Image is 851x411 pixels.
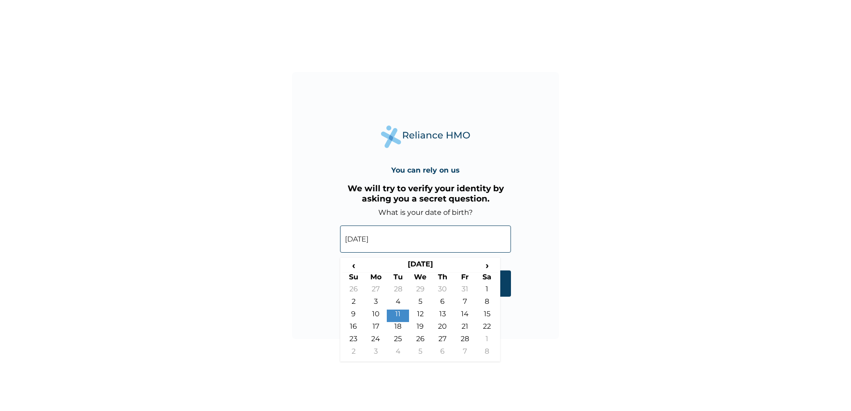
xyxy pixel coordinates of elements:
td: 1 [476,334,498,347]
td: 20 [431,322,454,334]
td: 16 [342,322,365,334]
td: 7 [454,347,476,359]
td: 25 [387,334,409,347]
td: 7 [454,297,476,310]
label: What is your date of birth? [378,208,473,217]
td: 8 [476,297,498,310]
td: 31 [454,285,476,297]
th: Su [342,272,365,285]
td: 28 [454,334,476,347]
td: 30 [431,285,454,297]
td: 10 [365,310,387,322]
td: 13 [431,310,454,322]
td: 28 [387,285,409,297]
td: 15 [476,310,498,322]
th: Fr [454,272,476,285]
td: 22 [476,322,498,334]
td: 3 [365,347,387,359]
td: 26 [342,285,365,297]
h4: You can rely on us [391,166,460,174]
td: 26 [409,334,431,347]
td: 12 [409,310,431,322]
input: DD-MM-YYYY [340,226,511,253]
td: 6 [431,347,454,359]
td: 23 [342,334,365,347]
td: 14 [454,310,476,322]
th: Mo [365,272,387,285]
span: ‹ [342,260,365,271]
td: 29 [409,285,431,297]
td: 11 [387,310,409,322]
td: 9 [342,310,365,322]
td: 8 [476,347,498,359]
td: 6 [431,297,454,310]
td: 27 [431,334,454,347]
td: 3 [365,297,387,310]
th: [DATE] [365,260,476,272]
td: 21 [454,322,476,334]
td: 17 [365,322,387,334]
th: We [409,272,431,285]
th: Sa [476,272,498,285]
td: 4 [387,297,409,310]
td: 5 [409,347,431,359]
h3: We will try to verify your identity by asking you a secret question. [340,183,511,204]
td: 5 [409,297,431,310]
td: 4 [387,347,409,359]
td: 27 [365,285,387,297]
img: Reliance Health's Logo [381,125,470,148]
td: 19 [409,322,431,334]
td: 24 [365,334,387,347]
td: 1 [476,285,498,297]
th: Tu [387,272,409,285]
td: 2 [342,347,365,359]
td: 18 [387,322,409,334]
td: 2 [342,297,365,310]
th: Th [431,272,454,285]
span: › [476,260,498,271]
